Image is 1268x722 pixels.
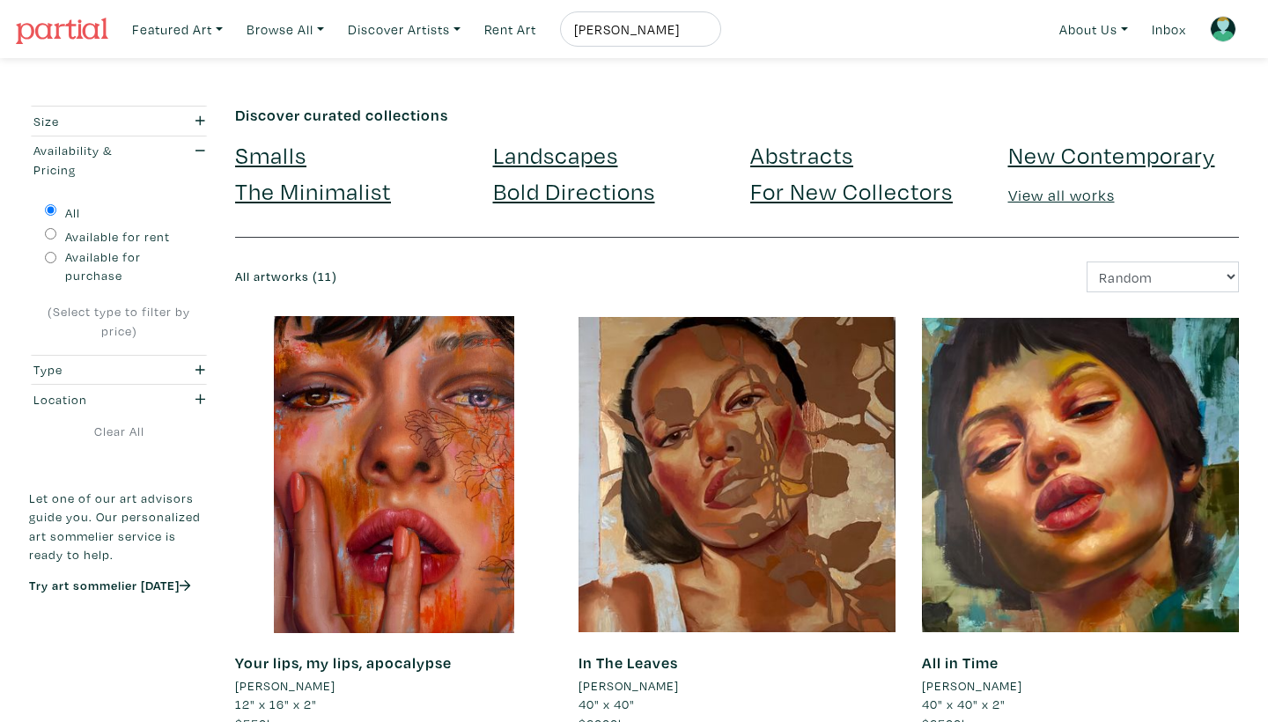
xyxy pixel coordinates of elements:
span: 40" x 40" x 2" [922,696,1006,712]
a: [PERSON_NAME] [922,676,1239,696]
a: Try art sommelier [DATE] [29,577,191,593]
span: 12" x 16" x 2" [235,696,317,712]
div: (Select type to filter by price) [45,302,193,340]
a: New Contemporary [1008,139,1215,170]
a: Inbox [1144,11,1194,48]
p: Let one of our art advisors guide you. Our personalized art sommelier service is ready to help. [29,489,209,564]
span: 40" x 40" [579,696,635,712]
a: [PERSON_NAME] [579,676,896,696]
button: Availability & Pricing [29,136,209,184]
input: Search [572,18,704,41]
li: [PERSON_NAME] [579,676,679,696]
a: Clear All [29,422,209,441]
a: Browse All [239,11,332,48]
a: In The Leaves [579,652,678,673]
a: Your lips, my lips, apocalypse [235,652,452,673]
a: [PERSON_NAME] [235,676,552,696]
a: Rent Art [476,11,544,48]
button: Size [29,107,209,136]
a: Landscapes [493,139,618,170]
a: Featured Art [124,11,231,48]
button: Type [29,356,209,385]
a: About Us [1051,11,1136,48]
div: Availability & Pricing [33,141,156,179]
iframe: Customer reviews powered by Trustpilot [29,612,209,649]
div: Size [33,112,156,131]
a: Bold Directions [493,175,655,206]
a: For New Collectors [750,175,953,206]
li: [PERSON_NAME] [922,676,1022,696]
div: Location [33,390,156,409]
a: View all works [1008,185,1115,205]
a: Smalls [235,139,306,170]
div: Type [33,360,156,379]
a: Abstracts [750,139,853,170]
a: All in Time [922,652,999,673]
label: Available for purchase [65,247,194,285]
li: [PERSON_NAME] [235,676,335,696]
img: avatar.png [1210,16,1236,42]
h6: Discover curated collections [235,106,1239,125]
label: Available for rent [65,227,170,247]
label: All [65,203,80,223]
a: The Minimalist [235,175,391,206]
a: Discover Artists [340,11,468,48]
button: Location [29,385,209,414]
h6: All artworks (11) [235,269,724,284]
